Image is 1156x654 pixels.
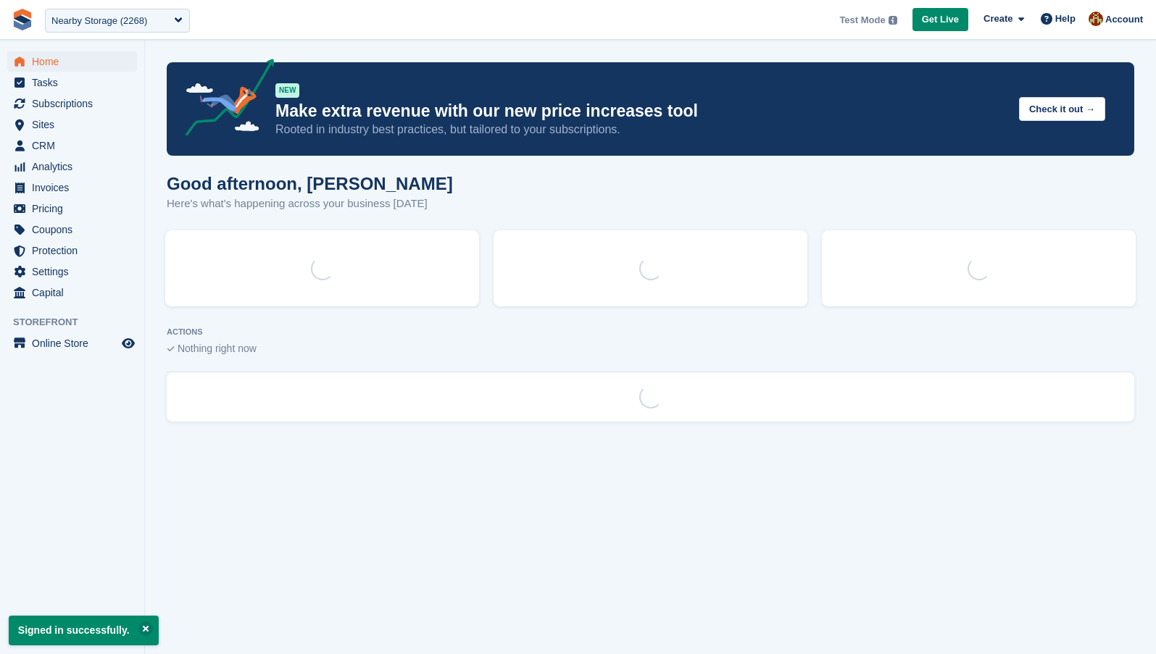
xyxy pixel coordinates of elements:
img: icon-info-grey-7440780725fd019a000dd9b08b2336e03edf1995a4989e88bcd33f0948082b44.svg [889,16,897,25]
p: Rooted in industry best practices, but tailored to your subscriptions. [275,122,1007,138]
a: menu [7,156,137,177]
p: ACTIONS [167,327,1134,337]
a: menu [7,135,137,156]
a: menu [7,51,137,72]
a: Get Live [912,8,968,32]
a: menu [7,261,137,282]
p: Make extra revenue with our new price increases tool [275,101,1007,122]
a: menu [7,240,137,261]
span: Sites [32,114,119,135]
img: price-adjustments-announcement-icon-8257ccfd72463d97f412b2fc003d46551f7dbcb40ab6d574587a9cd5c0d94... [173,59,275,141]
span: Subscriptions [32,93,119,114]
span: Online Store [32,333,119,353]
p: Signed in successfully. [9,616,159,645]
span: Invoices [32,177,119,198]
img: blank_slate_check_icon-ba018cac091ee9be17c0a81a6c232d5eb81de652e7a59be601be346b1b6ddf79.svg [167,346,175,352]
span: Tasks [32,72,119,93]
a: Preview store [120,335,137,352]
a: menu [7,177,137,198]
span: Protection [32,240,119,261]
button: Check it out → [1019,97,1105,121]
span: Pricing [32,198,119,219]
span: Settings [32,261,119,282]
span: CRM [32,135,119,156]
div: Nearby Storage (2268) [51,14,147,28]
span: Capital [32,282,119,303]
div: NEW [275,83,299,98]
span: Home [32,51,119,72]
img: Steven [1089,12,1103,26]
span: Analytics [32,156,119,177]
span: Help [1055,12,1076,26]
a: menu [7,219,137,240]
span: Coupons [32,219,119,240]
a: menu [7,282,137,303]
a: menu [7,333,137,353]
a: menu [7,198,137,219]
span: Test Mode [839,13,885,28]
a: menu [7,72,137,93]
span: Storefront [13,315,144,330]
span: Account [1105,12,1143,27]
h1: Good afternoon, [PERSON_NAME] [167,174,453,193]
span: Nothing right now [178,343,257,354]
a: menu [7,93,137,114]
span: Create [984,12,1012,26]
img: stora-icon-8386f47178a22dfd0bd8f6a31ec36ba5ce8667c1dd55bd0f319d3a0aa187defe.svg [12,9,33,30]
span: Get Live [922,12,959,27]
a: menu [7,114,137,135]
p: Here's what's happening across your business [DATE] [167,196,453,212]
